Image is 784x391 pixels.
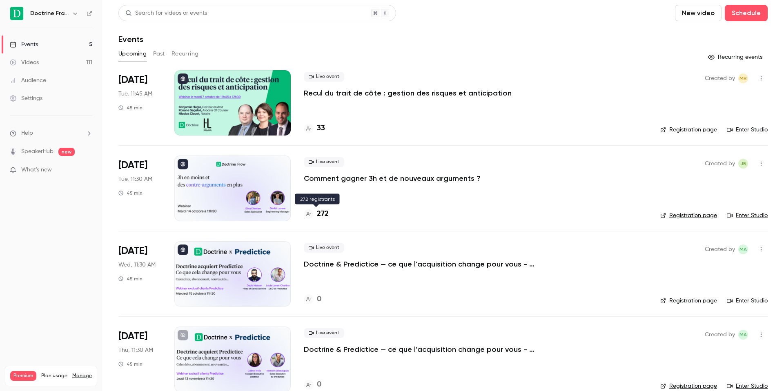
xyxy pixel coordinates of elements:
div: Oct 7 Tue, 11:45 AM (Europe/Paris) [118,70,161,136]
span: Created by [705,73,735,83]
button: Upcoming [118,47,147,60]
h1: Events [118,34,143,44]
h4: 33 [317,123,325,134]
span: Created by [705,330,735,340]
iframe: Noticeable Trigger [82,167,92,174]
span: new [58,148,75,156]
div: Oct 14 Tue, 11:30 AM (Europe/Paris) [118,156,161,221]
span: MA [739,244,747,254]
a: Recul du trait de côte : gestion des risques et anticipation [304,88,512,98]
div: 45 min [118,190,143,196]
li: help-dropdown-opener [10,129,92,138]
span: Premium [10,371,36,381]
div: Videos [10,58,39,67]
span: Created by [705,244,735,254]
h4: 272 [317,209,329,220]
div: Audience [10,76,46,84]
span: Justine Burel [738,159,748,169]
a: Enter Studio [727,211,768,220]
a: Manage [72,373,92,379]
span: [DATE] [118,244,147,258]
div: Oct 15 Wed, 11:30 AM (Europe/Paris) [118,241,161,307]
span: Thu, 11:30 AM [118,346,153,354]
a: Doctrine & Predictice — ce que l’acquisition change pour vous - Session 2 [304,344,549,354]
a: Comment gagner 3h et de nouveaux arguments ? [304,173,481,183]
span: Marie Agard [738,244,748,254]
a: Enter Studio [727,382,768,390]
a: Registration page [660,126,717,134]
a: 0 [304,294,321,305]
span: Live event [304,328,344,338]
a: Enter Studio [727,126,768,134]
span: What's new [21,166,52,174]
span: Live event [304,72,344,82]
a: SpeakerHub [21,147,53,156]
div: Settings [10,94,42,102]
a: Enter Studio [727,297,768,305]
span: Marie Agard [738,330,748,340]
a: 33 [304,123,325,134]
div: Search for videos or events [125,9,207,18]
a: 0 [304,379,321,390]
a: Registration page [660,297,717,305]
span: Plan usage [41,373,67,379]
span: Created by [705,159,735,169]
span: Wed, 11:30 AM [118,261,156,269]
span: [DATE] [118,159,147,172]
div: Events [10,40,38,49]
button: Recurring [171,47,199,60]
button: New video [675,5,722,21]
span: MR [739,73,747,83]
span: Tue, 11:45 AM [118,90,152,98]
a: Registration page [660,382,717,390]
a: Doctrine & Predictice — ce que l’acquisition change pour vous - Session 1 [304,259,549,269]
img: Doctrine France [10,7,23,20]
h6: Doctrine France [30,9,69,18]
span: Help [21,129,33,138]
div: 45 min [118,275,143,282]
button: Past [153,47,165,60]
a: Registration page [660,211,717,220]
button: Recurring events [704,51,768,64]
h4: 0 [317,294,321,305]
span: Live event [304,243,344,253]
span: MA [739,330,747,340]
span: JB [740,159,746,169]
span: [DATE] [118,330,147,343]
div: 45 min [118,361,143,367]
span: Marguerite Rubin de Cervens [738,73,748,83]
span: [DATE] [118,73,147,87]
h4: 0 [317,379,321,390]
a: 272 [304,209,329,220]
button: Schedule [725,5,768,21]
span: Live event [304,157,344,167]
span: Tue, 11:30 AM [118,175,152,183]
div: 45 min [118,104,143,111]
